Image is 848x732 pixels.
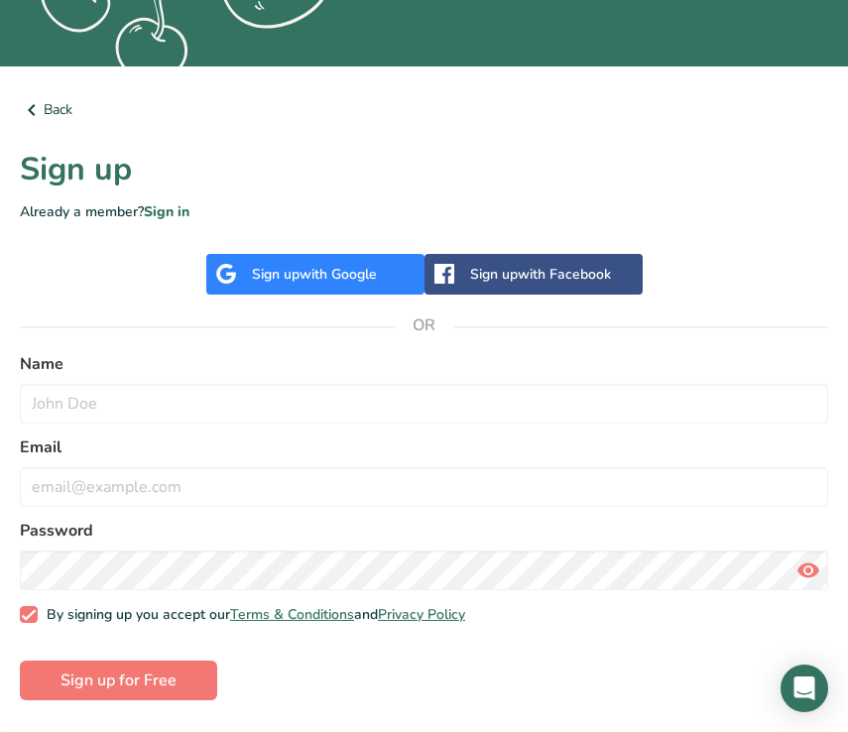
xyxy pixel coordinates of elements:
span: with Google [300,265,377,284]
label: Email [20,435,828,459]
label: Password [20,519,828,543]
span: OR [395,296,454,355]
span: Sign up for Free [61,669,177,692]
p: Already a member? [20,201,828,222]
input: John Doe [20,384,828,424]
div: Sign up [252,264,377,285]
label: Name [20,352,828,376]
a: Terms & Conditions [230,605,354,624]
span: with Facebook [518,265,611,284]
a: Sign in [144,202,189,221]
div: Sign up [470,264,611,285]
a: Privacy Policy [378,605,465,624]
div: Open Intercom Messenger [781,665,828,712]
span: By signing up you accept our and [38,606,466,624]
a: Back [20,98,828,122]
button: Sign up for Free [20,661,217,700]
h1: Sign up [20,146,828,193]
input: email@example.com [20,467,828,507]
